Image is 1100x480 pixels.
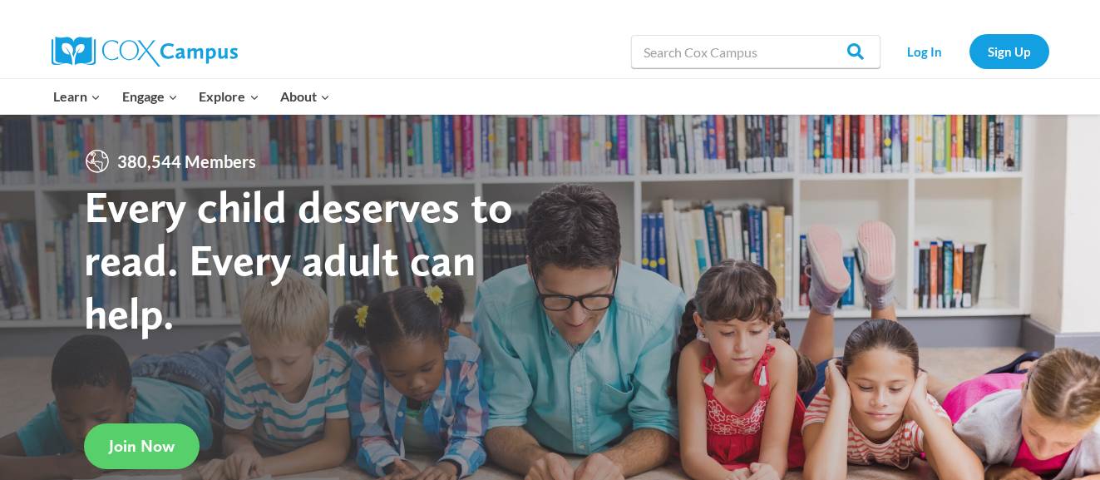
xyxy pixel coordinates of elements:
[111,148,263,175] span: 380,544 Members
[889,34,1049,68] nav: Secondary Navigation
[109,436,175,456] span: Join Now
[53,86,101,107] span: Learn
[43,79,341,114] nav: Primary Navigation
[52,37,238,67] img: Cox Campus
[889,34,961,68] a: Log In
[199,86,259,107] span: Explore
[631,35,880,68] input: Search Cox Campus
[122,86,178,107] span: Engage
[84,180,513,339] strong: Every child deserves to read. Every adult can help.
[280,86,330,107] span: About
[969,34,1049,68] a: Sign Up
[84,423,200,469] a: Join Now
